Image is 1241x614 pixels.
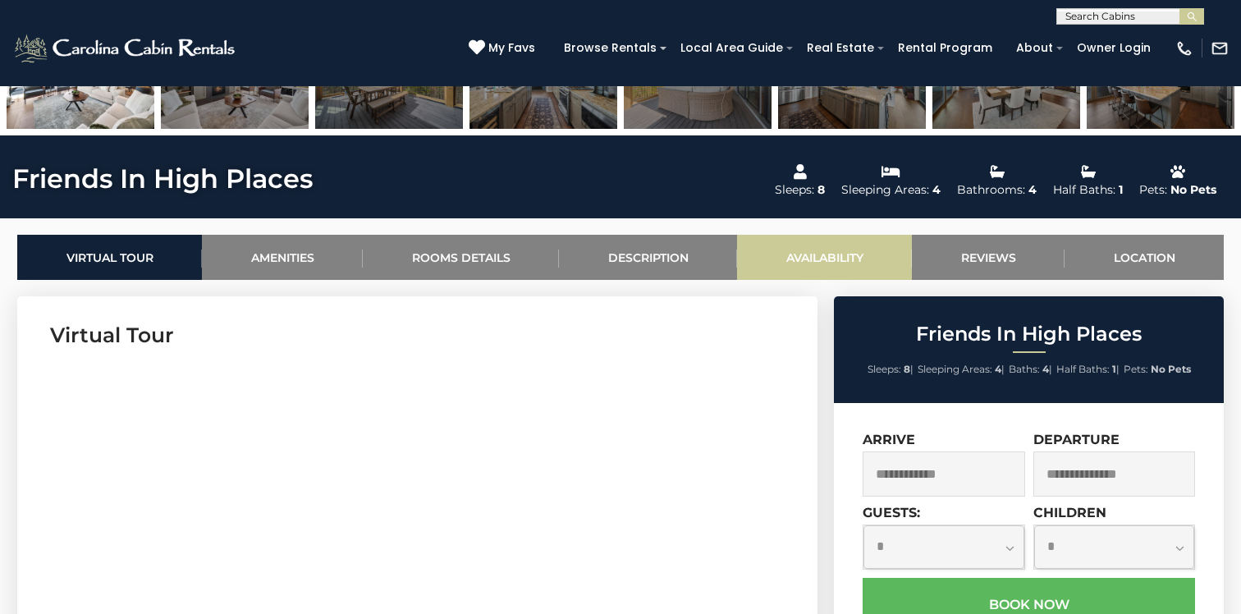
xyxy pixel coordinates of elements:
[1009,363,1040,375] span: Baths:
[1056,363,1110,375] span: Half Baths:
[1124,363,1148,375] span: Pets:
[868,363,901,375] span: Sleeps:
[1065,235,1224,280] a: Location
[890,35,1001,61] a: Rental Program
[1069,35,1159,61] a: Owner Login
[737,235,912,280] a: Availability
[912,235,1065,280] a: Reviews
[918,359,1005,380] li: |
[868,359,914,380] li: |
[12,32,240,65] img: White-1-2.png
[469,39,539,57] a: My Favs
[17,235,202,280] a: Virtual Tour
[1112,363,1116,375] strong: 1
[1009,359,1052,380] li: |
[363,235,559,280] a: Rooms Details
[863,505,920,520] label: Guests:
[50,321,785,350] h3: Virtual Tour
[559,235,737,280] a: Description
[1033,432,1120,447] label: Departure
[672,35,791,61] a: Local Area Guide
[488,39,535,57] span: My Favs
[1033,505,1106,520] label: Children
[799,35,882,61] a: Real Estate
[202,235,363,280] a: Amenities
[1056,359,1120,380] li: |
[1151,363,1191,375] strong: No Pets
[556,35,665,61] a: Browse Rentals
[1211,39,1229,57] img: mail-regular-white.png
[904,363,910,375] strong: 8
[863,432,915,447] label: Arrive
[1008,35,1061,61] a: About
[1175,39,1193,57] img: phone-regular-white.png
[995,363,1001,375] strong: 4
[918,363,992,375] span: Sleeping Areas:
[838,323,1220,345] h2: Friends In High Places
[1042,363,1049,375] strong: 4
